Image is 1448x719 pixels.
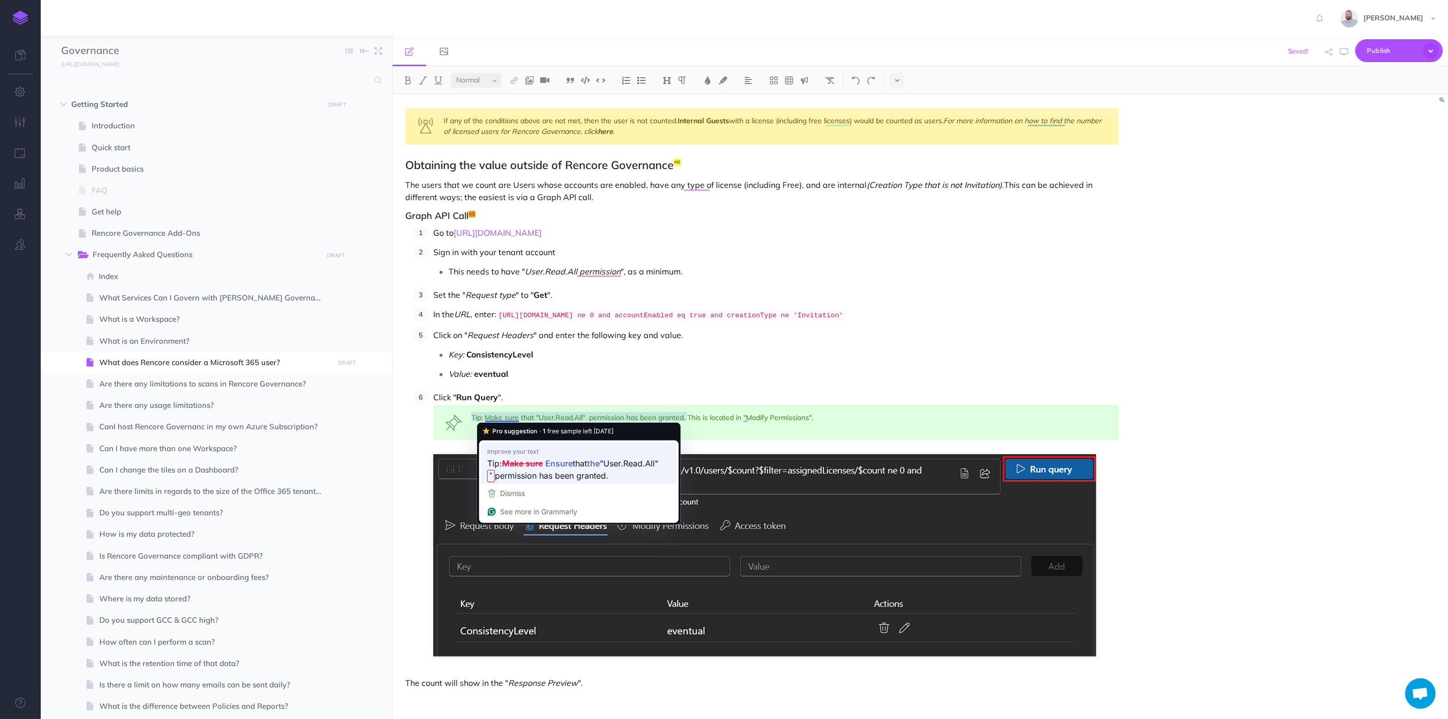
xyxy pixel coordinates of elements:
[71,98,318,110] span: Getting Started
[13,11,28,25] img: logo-mark.svg
[637,76,646,85] img: Unordered list button
[525,76,534,85] img: Add image button
[99,593,331,605] span: Where is my data stored?
[449,264,1119,279] p: This needs to have " ", as a minimum.
[93,248,316,262] span: Frequently Asked Questions
[867,180,1004,190] em: (Creation Type that is not Invitation).
[405,677,1119,689] p: The count will show in the " ".
[534,290,547,300] strong: Get
[465,290,516,300] em: Request type
[92,142,331,154] span: Quick start
[1355,39,1443,62] button: Publish
[99,421,331,433] span: CanI host Rencore Governanc in my own Azure Subscription?
[1288,47,1309,55] span: Saved!
[99,443,331,455] span: Can I have more than one Workspace?
[405,211,1119,221] h3: Graph API Call
[596,76,605,84] img: Inline code button
[419,76,428,85] img: Italic button
[403,76,412,85] img: Bold button
[99,399,331,411] span: Are there any usage limitations?
[454,228,542,238] a: [URL][DOMAIN_NAME]
[433,390,1119,405] p: Click " ".
[328,101,346,108] small: DRAFT
[678,76,687,85] img: Paragraph button
[99,571,331,584] span: Are there any maintenance or onboarding fees?
[433,327,1119,343] p: Click on " " and enter the following key and value.
[540,76,549,85] img: Add video button
[92,163,331,175] span: Product basics
[433,287,1119,302] p: Set the " " to " ".
[99,700,331,712] span: What is the difference between Policies and Reports?
[338,359,356,366] small: DRAFT
[703,76,712,85] img: Text color button
[433,405,1119,440] div: Tip: Make sure that "User.Read.All" permission has been granted. This is located in "Modify Permi...
[566,76,575,85] img: Blockquote button
[1405,678,1436,709] div: Open chat
[99,507,331,519] span: Do you support multi-geo tenants?
[1341,10,1358,27] img: dqmYJ6zMSCra9RPGpxPUfVOofRKbTqLnhKYT2M4s.jpg
[433,307,1119,323] p: In the , enter:
[41,59,129,69] a: [URL][DOMAIN_NAME]
[434,76,443,85] img: Underline button
[433,225,1119,240] p: Go to
[405,159,1119,171] h2: Obtaining the value outside of Rencore Governance
[598,127,613,136] a: here
[466,349,533,359] strong: ConsistencyLevel
[1367,43,1418,59] span: Publish
[327,252,345,259] small: DRAFT
[800,76,809,85] img: Callout dropdown menu button
[1358,13,1428,22] span: [PERSON_NAME]
[99,313,331,325] span: What is a Workspace?
[508,678,578,688] em: Response Preview
[454,309,470,319] em: URL
[92,120,331,132] span: Introduction
[99,270,331,283] span: Index
[61,43,181,59] input: Documentation Name
[99,485,331,497] span: Are there limits in regards to the size of the Office 365 tenant that is analyzed?
[92,227,331,239] span: Rencore Governance Add-Ons
[496,311,845,320] code: [URL][DOMAIN_NAME] ne 0 and accountEnabled eq true and creationType ne 'Invitation'
[474,369,508,379] strong: eventual
[99,657,331,670] span: What is the retention time of that data?
[99,356,331,369] span: What does Rencore consider a Microsoft 365 user?
[581,76,590,84] img: Code block button
[718,76,728,85] img: Text background color button
[99,550,331,562] span: Is Rencore Governance compliant with GDPR?
[99,614,331,626] span: Do you support GCC & GCC high?
[678,116,729,125] a: Internal Guests
[456,392,498,402] strong: Run Query
[867,76,876,85] img: Redo
[449,349,464,359] em: Key:
[99,528,331,540] span: How is my data protected?
[785,76,794,85] img: Create table button
[99,636,331,648] span: How often can I perform a scan?
[433,454,1096,656] img: Hajqkn5krnn9YCNbQVwm.png
[825,76,834,85] img: Clear styles button
[99,464,331,476] span: Can I change the tiles on a Dashboard?
[405,108,1119,145] div: If any of the conditions above are not met, then the user is not counted. with a license (includi...
[622,76,631,85] img: Ordered list button
[662,76,672,85] img: Headings dropdown button
[324,99,350,110] button: DRAFT
[92,184,331,197] span: FAQ
[433,244,1119,260] p: Sign in with your tenant account
[467,330,534,340] em: Request Headers
[449,369,472,379] em: Value:
[525,266,621,276] em: User.Read.All permission
[99,292,331,304] span: What Services Can I Govern with [PERSON_NAME] Governance
[851,76,860,85] img: Undo
[99,335,331,347] span: What is an Environment?
[744,76,753,85] img: Alignment dropdown menu button
[99,679,331,691] span: Is there a limit on how many emails can be sent daily?
[405,179,1119,203] p: The users that we count are Users whose accounts are enabled, have any type of license (including...
[61,61,119,68] small: [URL][DOMAIN_NAME]
[335,357,360,369] button: DRAFT
[323,250,349,261] button: DRAFT
[510,76,519,85] img: Link button
[99,378,331,390] span: Are there any limitations to scans in Rencore Governance?
[61,71,369,90] input: Search
[92,206,331,218] span: Get help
